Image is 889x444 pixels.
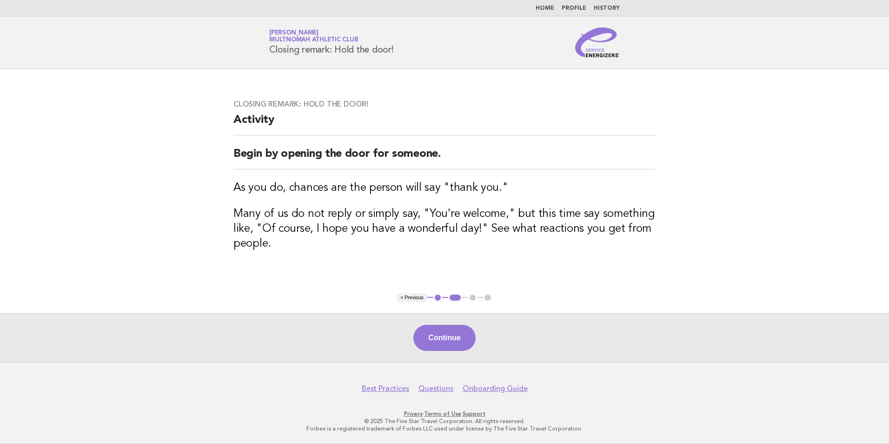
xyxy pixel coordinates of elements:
h2: Begin by opening the door for someone. [233,147,656,169]
h1: Closing remark: Hold the door! [269,30,394,54]
a: Onboarding Guide [463,384,528,393]
a: [PERSON_NAME]Multnomah Athletic Club [269,30,358,43]
a: Profile [562,6,586,11]
h3: Closing remark: Hold the door! [233,100,656,109]
h3: As you do, chances are the person will say "thank you." [233,181,656,195]
button: 1 [433,293,443,303]
button: 2 [448,293,462,303]
a: History [594,6,620,11]
button: < Previous [397,293,427,303]
h3: Many of us do not reply or simply say, "You're welcome," but this time say something like, "Of co... [233,207,656,251]
span: Multnomah Athletic Club [269,37,358,43]
a: Privacy [404,410,423,417]
p: © 2025 The Five Star Travel Corporation. All rights reserved. [160,417,729,425]
a: Questions [418,384,453,393]
h2: Activity [233,113,656,135]
img: Service Energizers [575,27,620,57]
a: Best Practices [362,384,409,393]
p: Forbes is a registered trademark of Forbes LLC used under license by The Five Star Travel Corpora... [160,425,729,432]
a: Terms of Use [424,410,461,417]
a: Home [536,6,554,11]
p: · · [160,410,729,417]
a: Support [463,410,485,417]
button: Continue [413,325,475,351]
